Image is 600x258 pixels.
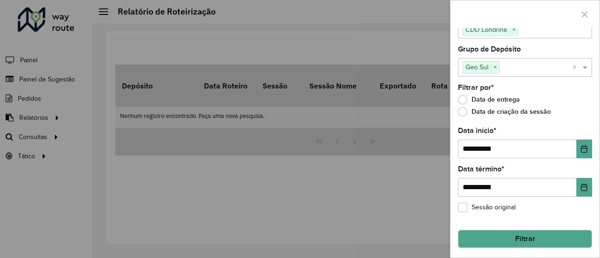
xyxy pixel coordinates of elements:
label: Data de criação da sessão [458,107,551,117]
button: Choose Date [577,140,592,158]
label: Data de entrega [458,95,520,104]
span: × [491,62,499,73]
button: Choose Date [577,178,592,197]
span: × [510,24,518,36]
label: Filtrar por [458,82,494,93]
span: Clear all [572,62,580,73]
label: Data início [458,125,496,136]
span: Geo Sul [463,61,491,73]
label: Grupo de Depósito [458,44,521,55]
label: Data término [458,163,504,175]
label: Sessão original [458,202,516,212]
span: CDD Londrina [463,24,510,35]
button: Filtrar [458,230,592,248]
